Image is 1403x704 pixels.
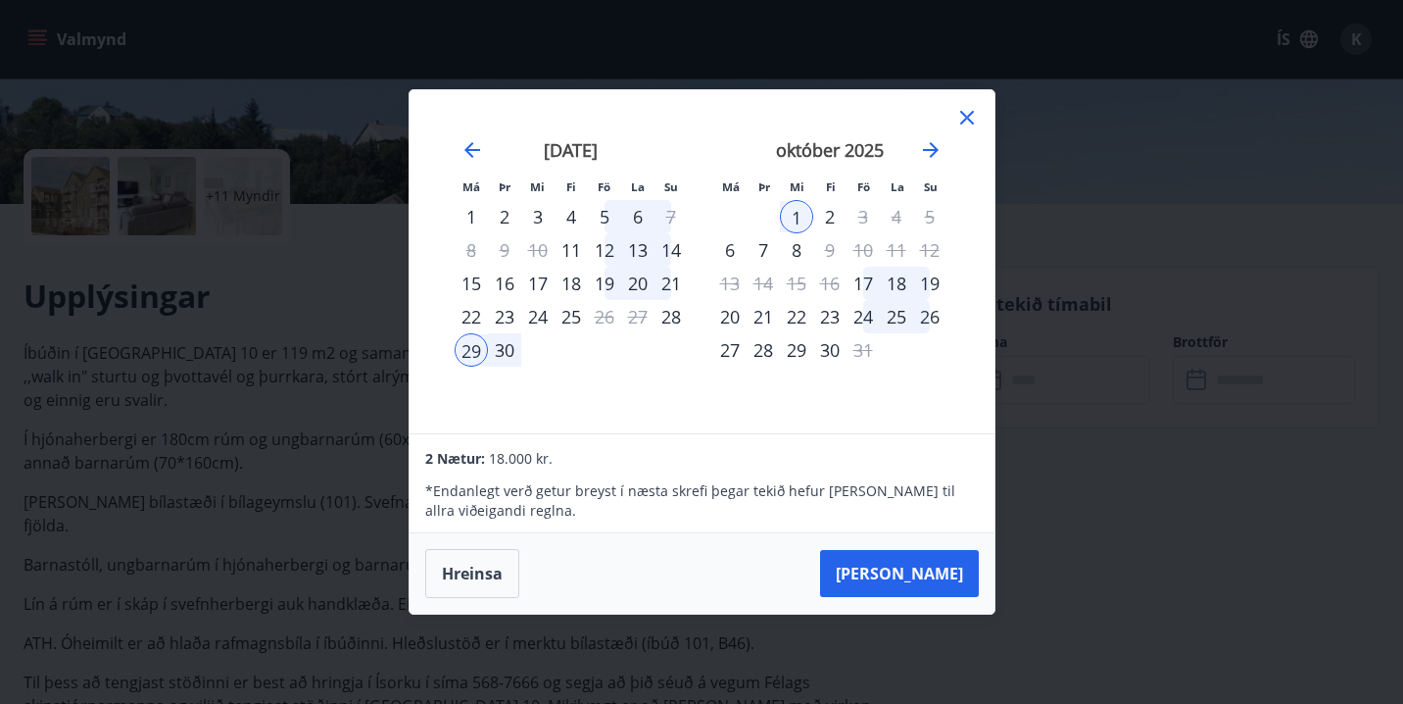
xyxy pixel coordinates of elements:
[621,267,654,300] td: Choose laugardagur, 20. september 2025 as your check-in date. It’s available.
[489,449,553,468] span: 18.000 kr.
[880,267,913,300] td: Choose laugardagur, 18. október 2025 as your check-in date. It’s available.
[847,333,880,367] div: Aðeins útritun í boði
[488,233,521,267] td: Not available. þriðjudagur, 9. september 2025
[621,300,654,333] td: Not available. laugardagur, 27. september 2025
[780,333,813,367] td: Choose miðvikudagur, 29. október 2025 as your check-in date. It’s available.
[747,333,780,367] td: Choose þriðjudagur, 28. október 2025 as your check-in date. It’s available.
[780,200,813,233] td: Selected as end date. miðvikudagur, 1. október 2025
[913,233,946,267] td: Not available. sunnudagur, 12. október 2025
[621,233,654,267] td: Choose laugardagur, 13. september 2025 as your check-in date. It’s available.
[924,179,938,194] small: Su
[780,300,813,333] td: Choose miðvikudagur, 22. október 2025 as your check-in date. It’s available.
[555,200,588,233] div: 4
[780,233,813,267] td: Choose miðvikudagur, 8. október 2025 as your check-in date. It’s available.
[555,200,588,233] td: Choose fimmtudagur, 4. september 2025 as your check-in date. It’s available.
[813,200,847,233] div: 2
[813,300,847,333] div: 23
[621,233,654,267] div: 13
[664,179,678,194] small: Su
[460,138,484,162] div: Move backward to switch to the previous month.
[654,267,688,300] td: Choose sunnudagur, 21. september 2025 as your check-in date. It’s available.
[455,300,488,333] td: Choose mánudagur, 22. september 2025 as your check-in date. It’s available.
[826,179,836,194] small: Fi
[455,233,488,267] td: Not available. mánudagur, 8. september 2025
[521,300,555,333] td: Choose miðvikudagur, 24. september 2025 as your check-in date. It’s available.
[488,333,521,367] td: Selected. þriðjudagur, 30. september 2025
[555,233,588,267] div: Aðeins innritun í boði
[654,300,688,333] div: Aðeins innritun í boði
[891,179,904,194] small: La
[847,300,880,333] td: Choose föstudagur, 24. október 2025 as your check-in date. It’s available.
[654,233,688,267] div: 14
[588,300,621,333] div: Aðeins útritun í boði
[913,200,946,233] td: Not available. sunnudagur, 5. október 2025
[813,267,847,300] td: Not available. fimmtudagur, 16. október 2025
[621,200,654,233] div: 6
[588,200,621,233] td: Choose föstudagur, 5. september 2025 as your check-in date. It’s available.
[521,267,555,300] td: Choose miðvikudagur, 17. september 2025 as your check-in date. It’s available.
[713,267,747,300] td: Not available. mánudagur, 13. október 2025
[713,233,747,267] div: Aðeins innritun í boði
[813,233,847,267] div: Aðeins útritun í boði
[488,200,521,233] td: Choose þriðjudagur, 2. september 2025 as your check-in date. It’s available.
[455,200,488,233] td: Choose mánudagur, 1. september 2025 as your check-in date. It’s available.
[847,267,880,300] div: Aðeins innritun í boði
[455,333,488,367] td: Selected as start date. mánudagur, 29. september 2025
[555,233,588,267] td: Choose fimmtudagur, 11. september 2025 as your check-in date. It’s available.
[588,300,621,333] td: Choose föstudagur, 26. september 2025 as your check-in date. It’s available.
[488,267,521,300] div: 16
[521,300,555,333] div: 24
[455,267,488,300] div: 15
[530,179,545,194] small: Mi
[455,200,488,233] div: 1
[654,200,688,233] td: Choose sunnudagur, 7. september 2025 as your check-in date. It’s available.
[780,300,813,333] div: 22
[499,179,510,194] small: Þr
[880,200,913,233] td: Not available. laugardagur, 4. október 2025
[621,200,654,233] td: Choose laugardagur, 6. september 2025 as your check-in date. It’s available.
[588,200,621,233] div: 5
[555,267,588,300] td: Choose fimmtudagur, 18. september 2025 as your check-in date. It’s available.
[913,267,946,300] div: 19
[488,300,521,333] td: Choose þriðjudagur, 23. september 2025 as your check-in date. It’s available.
[544,138,598,162] strong: [DATE]
[654,267,688,300] div: 21
[713,300,747,333] td: Choose mánudagur, 20. október 2025 as your check-in date. It’s available.
[455,333,488,367] div: 29
[588,233,621,267] div: 12
[747,300,780,333] div: 21
[488,267,521,300] td: Choose þriðjudagur, 16. september 2025 as your check-in date. It’s available.
[780,200,813,233] div: 1
[654,200,688,233] div: Aðeins útritun í boði
[847,300,880,333] div: 24
[521,233,555,267] td: Not available. miðvikudagur, 10. september 2025
[588,233,621,267] td: Choose föstudagur, 12. september 2025 as your check-in date. It’s available.
[488,300,521,333] div: 23
[654,300,688,333] td: Choose sunnudagur, 28. september 2025 as your check-in date. It’s available.
[555,267,588,300] div: 18
[780,333,813,367] div: 29
[820,550,979,597] button: [PERSON_NAME]
[654,233,688,267] td: Choose sunnudagur, 14. september 2025 as your check-in date. It’s available.
[588,267,621,300] div: 19
[913,300,946,333] td: Choose sunnudagur, 26. október 2025 as your check-in date. It’s available.
[919,138,943,162] div: Move forward to switch to the next month.
[713,333,747,367] td: Choose mánudagur, 27. október 2025 as your check-in date. It’s available.
[790,179,804,194] small: Mi
[433,114,971,410] div: Calendar
[880,300,913,333] div: 25
[880,300,913,333] td: Choose laugardagur, 25. október 2025 as your check-in date. It’s available.
[521,200,555,233] td: Choose miðvikudagur, 3. september 2025 as your check-in date. It’s available.
[713,333,747,367] div: 27
[913,300,946,333] div: 26
[813,233,847,267] td: Choose fimmtudagur, 9. október 2025 as your check-in date. It’s available.
[747,267,780,300] td: Not available. þriðjudagur, 14. október 2025
[813,200,847,233] td: Choose fimmtudagur, 2. október 2025 as your check-in date. It’s available.
[566,179,576,194] small: Fi
[521,267,555,300] div: 17
[847,200,880,233] div: Aðeins útritun í boði
[455,267,488,300] td: Choose mánudagur, 15. september 2025 as your check-in date. It’s available.
[425,449,485,468] span: 2 Nætur:
[813,300,847,333] td: Choose fimmtudagur, 23. október 2025 as your check-in date. It’s available.
[713,233,747,267] td: Choose mánudagur, 6. október 2025 as your check-in date. It’s available.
